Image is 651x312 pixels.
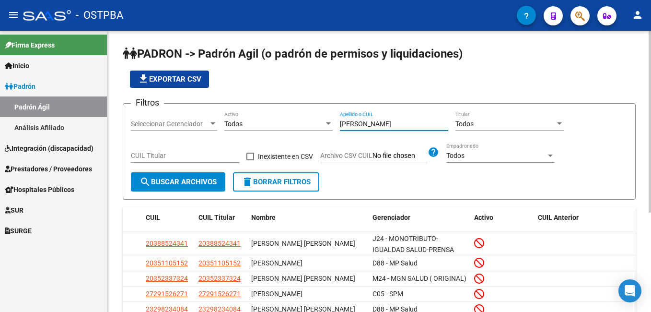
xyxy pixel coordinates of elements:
[372,152,428,160] input: Archivo CSV CUIL
[131,120,209,128] span: Seleccionar Gerenciador
[138,73,149,84] mat-icon: file_download
[146,290,188,298] span: 27291526271
[233,172,319,192] button: Borrar Filtros
[5,143,93,154] span: Integración (discapacidad)
[195,207,247,228] datatable-header-cell: CUIL Titular
[446,152,465,159] span: Todos
[131,96,164,109] h3: Filtros
[372,259,418,267] span: D88 - MP Salud
[198,290,241,298] span: 27291526271
[142,207,195,228] datatable-header-cell: CUIL
[251,290,302,298] span: [PERSON_NAME]
[242,178,311,186] span: Borrar Filtros
[198,275,241,282] span: 20352337324
[251,240,355,247] span: [PERSON_NAME] [PERSON_NAME]
[369,207,471,228] datatable-header-cell: Gerenciador
[139,176,151,188] mat-icon: search
[455,120,474,128] span: Todos
[372,290,403,298] span: C05 - SPM
[251,259,302,267] span: [PERSON_NAME]
[138,75,201,84] span: Exportar CSV
[258,151,313,162] span: Inexistente en CSV
[130,71,209,88] button: Exportar CSV
[372,235,454,253] span: J24 - MONOTRIBUTO-IGUALDAD SALUD-PRENSA
[5,40,55,50] span: Firma Express
[5,205,23,216] span: SUR
[198,214,235,221] span: CUIL Titular
[5,184,74,195] span: Hospitales Públicos
[131,172,225,192] button: Buscar Archivos
[146,259,188,267] span: 20351105152
[618,279,641,302] div: Open Intercom Messenger
[146,214,160,221] span: CUIL
[76,5,123,26] span: - OSTPBA
[247,207,369,228] datatable-header-cell: Nombre
[5,60,29,71] span: Inicio
[198,240,241,247] span: 20388524341
[320,152,372,159] span: Archivo CSV CUIL
[242,176,253,188] mat-icon: delete
[8,9,19,21] mat-icon: menu
[372,275,466,282] span: M24 - MGN SALUD ( ORIGINAL)
[534,207,636,228] datatable-header-cell: CUIL Anterior
[5,81,35,92] span: Padrón
[123,47,463,60] span: PADRON -> Padrón Agil (o padrón de permisos y liquidaciones)
[5,164,92,174] span: Prestadores / Proveedores
[146,240,188,247] span: 20388524341
[428,146,439,158] mat-icon: help
[5,226,32,236] span: SURGE
[251,214,276,221] span: Nombre
[632,9,643,21] mat-icon: person
[146,275,188,282] span: 20352337324
[139,178,217,186] span: Buscar Archivos
[538,214,579,221] span: CUIL Anterior
[224,120,243,128] span: Todos
[198,259,241,267] span: 20351105152
[251,275,355,282] span: [PERSON_NAME] [PERSON_NAME]
[474,214,493,221] span: Activo
[372,214,410,221] span: Gerenciador
[470,207,534,228] datatable-header-cell: Activo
